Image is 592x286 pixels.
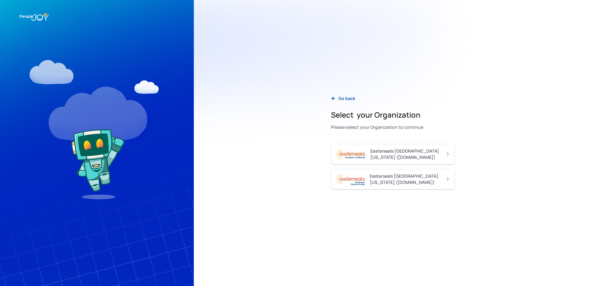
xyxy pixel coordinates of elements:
[331,144,455,164] a: Easterseals [GEOGRAPHIC_DATA][US_STATE] ([DOMAIN_NAME])
[331,169,455,189] a: Easterseals [GEOGRAPHIC_DATA][US_STATE] ([DOMAIN_NAME])
[338,95,355,102] div: Go back
[326,92,360,105] a: Go back
[370,148,445,160] div: Easterseals [GEOGRAPHIC_DATA][US_STATE] ([DOMAIN_NAME])
[331,110,423,120] h2: Select your Organization
[370,173,445,185] div: Easterseals [GEOGRAPHIC_DATA][US_STATE] ([DOMAIN_NAME])
[331,123,423,132] div: Please select your Organization to continue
